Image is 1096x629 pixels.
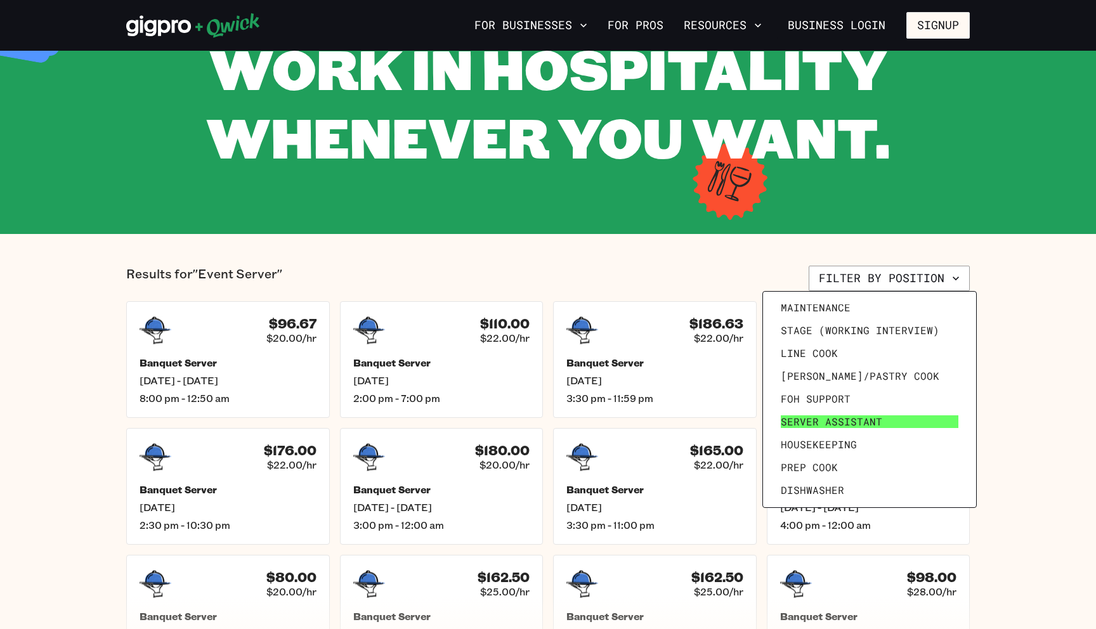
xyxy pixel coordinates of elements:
ul: Filter by position [776,304,963,495]
span: Line Cook [781,347,838,360]
span: Dishwasher [781,484,844,496]
span: Prep Cook [781,461,838,474]
span: Server Assistant [781,415,882,428]
span: [PERSON_NAME]/Pastry Cook [781,370,939,382]
span: Maintenance [781,301,851,314]
span: Housekeeping [781,438,857,451]
span: FOH Support [781,392,851,405]
span: Stage (working interview) [781,324,939,337]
